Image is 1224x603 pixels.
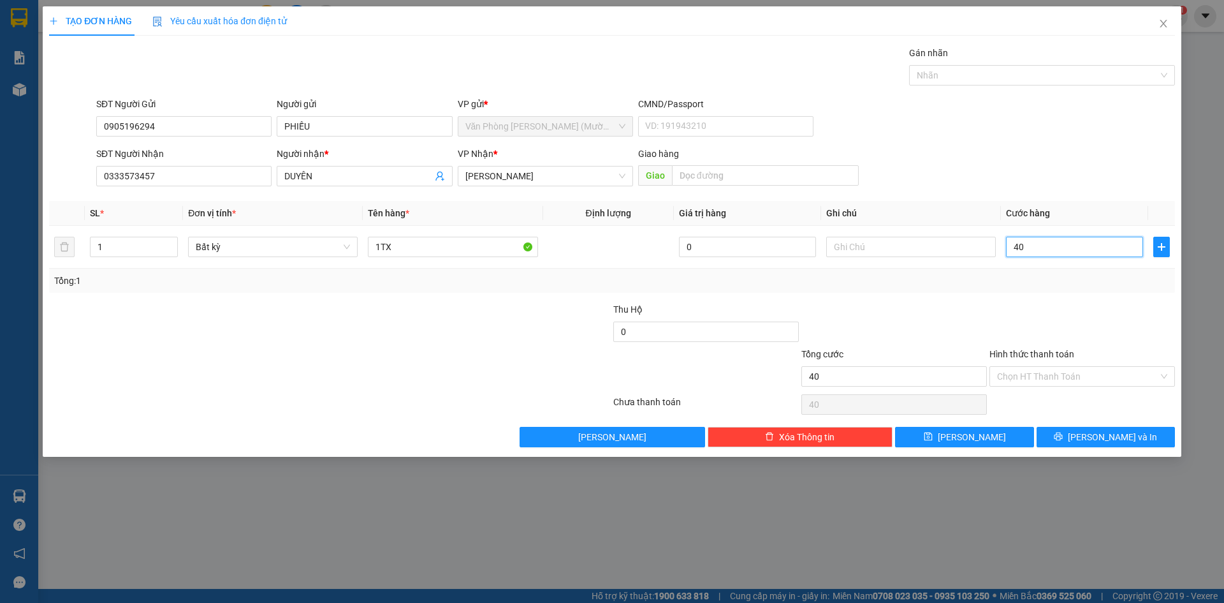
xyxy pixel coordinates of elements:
[821,201,1001,226] th: Ghi chú
[520,427,705,447] button: [PERSON_NAME]
[826,237,996,257] input: Ghi Chú
[779,430,834,444] span: Xóa Thông tin
[368,237,537,257] input: VD: Bàn, Ghế
[1158,19,1169,29] span: close
[679,208,726,218] span: Giá trị hàng
[458,97,633,111] div: VP gửi
[435,171,445,181] span: user-add
[938,430,1006,444] span: [PERSON_NAME]
[708,427,893,447] button: deleteXóa Thông tin
[458,149,493,159] span: VP Nhận
[277,97,452,111] div: Người gửi
[638,165,672,186] span: Giao
[6,6,185,31] li: [PERSON_NAME]
[1037,427,1175,447] button: printer[PERSON_NAME] và In
[465,117,625,136] span: Văn Phòng Trần Phú (Mường Thanh)
[6,6,51,51] img: logo.jpg
[895,427,1033,447] button: save[PERSON_NAME]
[801,349,843,359] span: Tổng cước
[54,237,75,257] button: delete
[586,208,631,218] span: Định lượng
[188,208,236,218] span: Đơn vị tính
[578,430,646,444] span: [PERSON_NAME]
[1006,208,1050,218] span: Cước hàng
[49,17,58,26] span: plus
[152,16,287,26] span: Yêu cầu xuất hóa đơn điện tử
[612,395,800,417] div: Chưa thanh toán
[909,48,948,58] label: Gán nhãn
[96,147,272,161] div: SĐT Người Nhận
[152,17,163,27] img: icon
[90,208,100,218] span: SL
[368,208,409,218] span: Tên hàng
[1154,242,1169,252] span: plus
[54,274,472,288] div: Tổng: 1
[96,97,272,111] div: SĐT Người Gửi
[1153,237,1170,257] button: plus
[1146,6,1181,42] button: Close
[88,70,158,108] b: 293 [PERSON_NAME], PPhạm Ngũ Lão
[1054,432,1063,442] span: printer
[49,16,132,26] span: TẠO ĐƠN HÀNG
[1068,430,1157,444] span: [PERSON_NAME] và In
[88,54,170,68] li: VP [PERSON_NAME]
[6,54,88,96] li: VP Văn Phòng [PERSON_NAME] (Mường Thanh)
[613,304,643,315] span: Thu Hộ
[465,167,625,186] span: Phạm Ngũ Lão
[765,432,774,442] span: delete
[989,349,1074,359] label: Hình thức thanh toán
[924,432,933,442] span: save
[672,165,859,186] input: Dọc đường
[638,149,679,159] span: Giao hàng
[638,97,813,111] div: CMND/Passport
[277,147,452,161] div: Người nhận
[196,237,350,257] span: Bất kỳ
[679,237,816,257] input: 0
[88,71,97,80] span: environment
